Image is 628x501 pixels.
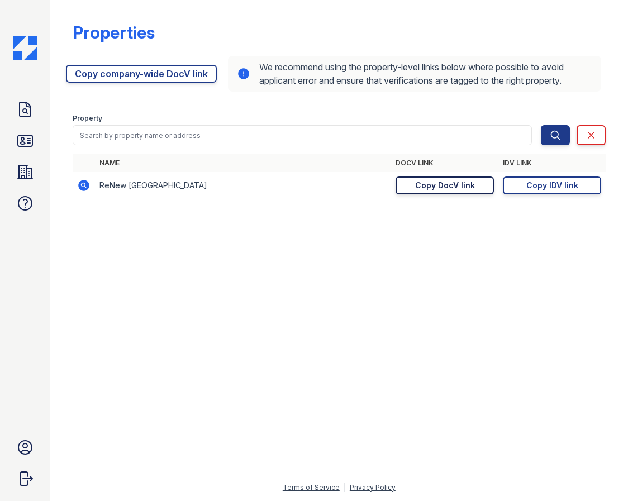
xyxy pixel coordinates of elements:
[73,114,102,123] label: Property
[344,483,346,492] div: |
[73,125,532,145] input: Search by property name or address
[391,154,498,172] th: DocV Link
[73,22,155,42] div: Properties
[498,154,606,172] th: IDV Link
[66,65,217,83] a: Copy company-wide DocV link
[95,172,392,199] td: ReNew [GEOGRAPHIC_DATA]
[350,483,396,492] a: Privacy Policy
[415,180,475,191] div: Copy DocV link
[283,483,340,492] a: Terms of Service
[13,36,37,60] img: CE_Icon_Blue-c292c112584629df590d857e76928e9f676e5b41ef8f769ba2f05ee15b207248.png
[228,56,602,92] div: We recommend using the property-level links below where possible to avoid applicant error and ens...
[503,176,601,194] a: Copy IDV link
[396,176,494,194] a: Copy DocV link
[95,154,392,172] th: Name
[526,180,578,191] div: Copy IDV link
